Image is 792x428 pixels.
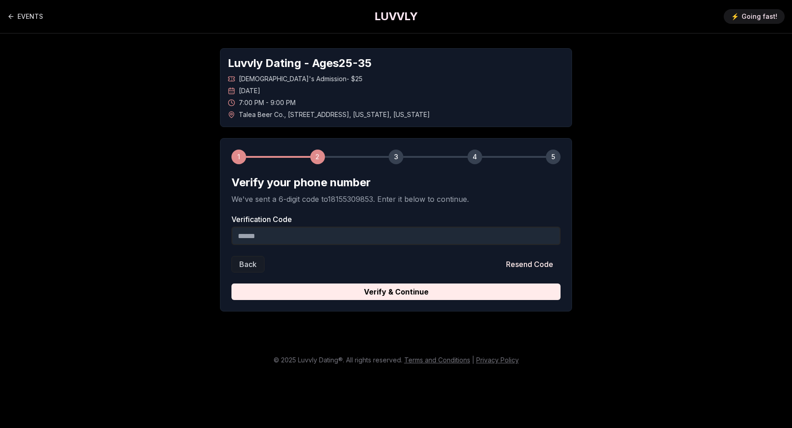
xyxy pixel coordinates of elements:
[731,12,739,21] span: ⚡️
[239,98,296,107] span: 7:00 PM - 9:00 PM
[476,356,519,364] a: Privacy Policy
[310,150,325,164] div: 2
[374,9,418,24] a: LUVVLY
[231,283,561,300] button: Verify & Continue
[231,256,264,272] button: Back
[228,56,564,71] h1: Luvvly Dating - Ages 25 - 35
[7,7,43,26] a: Back to events
[239,110,430,119] span: Talea Beer Co. , [STREET_ADDRESS] , [US_STATE] , [US_STATE]
[231,175,561,190] h2: Verify your phone number
[472,356,474,364] span: |
[239,74,363,83] span: [DEMOGRAPHIC_DATA]'s Admission - $25
[404,356,470,364] a: Terms and Conditions
[467,150,482,164] div: 4
[231,150,246,164] div: 1
[239,86,260,95] span: [DATE]
[499,256,561,272] button: Resend Code
[389,150,403,164] div: 3
[231,194,561,205] p: We've sent a 6-digit code to 18155309853 . Enter it below to continue.
[231,216,561,223] label: Verification Code
[546,150,561,164] div: 5
[742,12,777,21] span: Going fast!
